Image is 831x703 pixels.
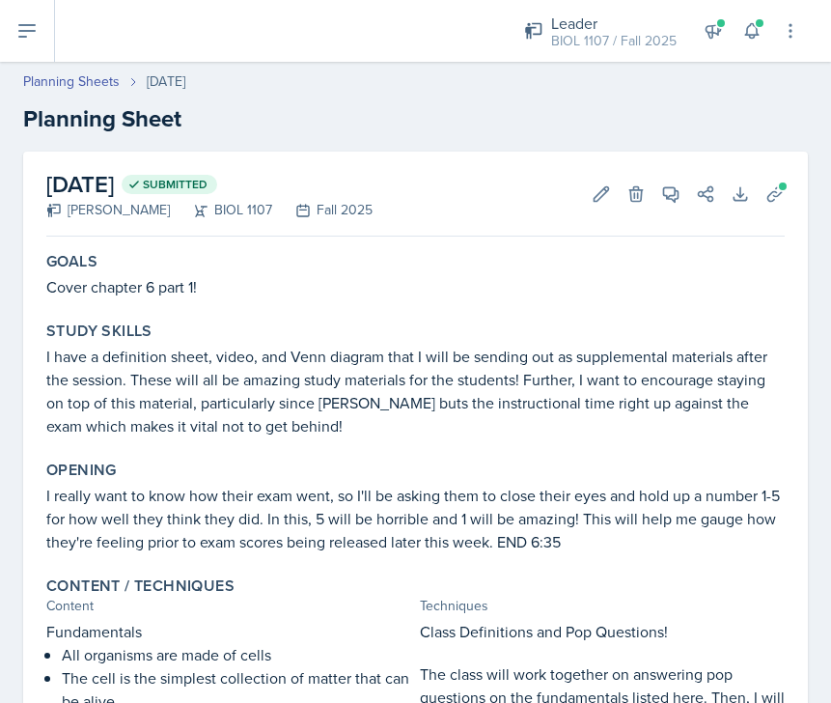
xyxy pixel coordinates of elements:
[62,643,412,666] p: All organisms are made of cells
[23,71,120,92] a: Planning Sheets
[46,596,412,616] div: Content
[46,576,235,596] label: Content / Techniques
[170,200,272,220] div: BIOL 1107
[420,620,786,643] p: Class Definitions and Pop Questions!
[272,200,373,220] div: Fall 2025
[551,31,677,51] div: BIOL 1107 / Fall 2025
[46,620,412,643] p: Fundamentals
[23,101,808,136] h2: Planning Sheet
[551,12,677,35] div: Leader
[46,200,170,220] div: [PERSON_NAME]
[46,275,785,298] p: Cover chapter 6 part 1!
[46,461,117,480] label: Opening
[46,252,97,271] label: Goals
[46,322,152,341] label: Study Skills
[46,484,785,553] p: I really want to know how their exam went, so I'll be asking them to close their eyes and hold up...
[147,71,185,92] div: [DATE]
[46,167,373,202] h2: [DATE]
[46,345,785,437] p: I have a definition sheet, video, and Venn diagram that I will be sending out as supplemental mat...
[143,177,208,192] span: Submitted
[420,596,786,616] div: Techniques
